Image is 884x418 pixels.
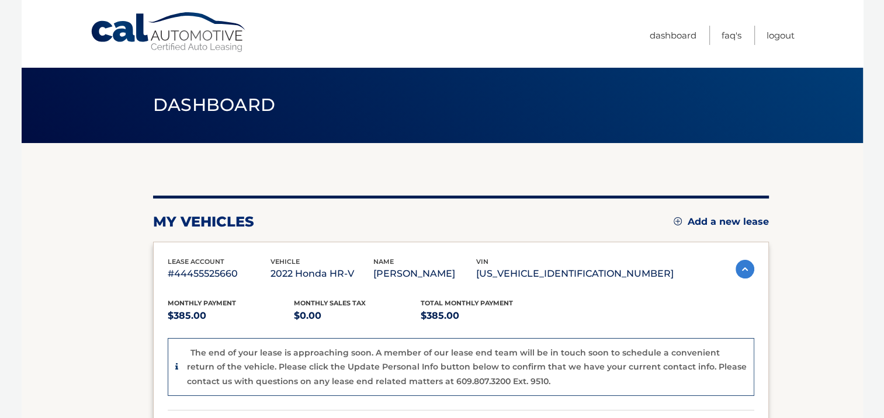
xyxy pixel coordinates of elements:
[373,266,476,282] p: [PERSON_NAME]
[187,347,747,386] p: The end of your lease is approaching soon. A member of our lease end team will be in touch soon t...
[271,266,373,282] p: 2022 Honda HR-V
[373,257,394,266] span: name
[650,26,696,45] a: Dashboard
[168,266,271,282] p: #44455525660
[153,213,254,231] h2: my vehicles
[722,26,741,45] a: FAQ's
[294,299,366,307] span: Monthly sales Tax
[421,299,513,307] span: Total Monthly Payment
[767,26,795,45] a: Logout
[476,257,488,266] span: vin
[674,217,682,225] img: add.svg
[168,299,236,307] span: Monthly Payment
[168,308,294,324] p: $385.00
[168,257,224,266] span: lease account
[153,94,276,116] span: Dashboard
[421,308,547,324] p: $385.00
[271,257,300,266] span: vehicle
[476,266,674,282] p: [US_VEHICLE_IDENTIFICATION_NUMBER]
[736,260,754,278] img: accordion-active.svg
[674,216,769,228] a: Add a new lease
[90,12,248,53] a: Cal Automotive
[294,308,421,324] p: $0.00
